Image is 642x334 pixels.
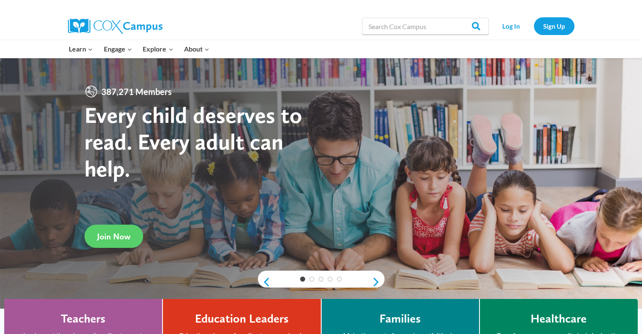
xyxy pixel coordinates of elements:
[258,277,271,287] a: previous
[84,101,302,182] strong: Every child deserves to read. Every adult can help.
[64,40,215,58] nav: Primary Navigation
[337,277,342,282] a: 5
[61,312,106,326] h4: Teachers
[309,277,314,282] a: 2
[319,277,324,282] a: 3
[195,312,289,326] h4: Education Leaders
[258,274,385,291] div: content slider buttons
[97,231,130,242] span: Join Now
[69,43,93,54] span: Learn
[184,43,209,54] span: About
[379,312,421,326] h4: Families
[98,85,175,98] span: 387,271 Members
[372,277,385,287] a: next
[531,312,587,326] h4: Healthcare
[362,18,489,35] input: Search Cox Campus
[493,17,574,35] nav: Secondary Navigation
[328,277,333,282] a: 4
[68,19,163,34] img: Cox Campus
[143,43,173,54] span: Explore
[104,43,132,54] span: Engage
[534,17,574,35] a: Sign Up
[300,277,305,282] a: 1
[493,17,530,35] a: Log In
[84,225,143,248] a: Join Now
